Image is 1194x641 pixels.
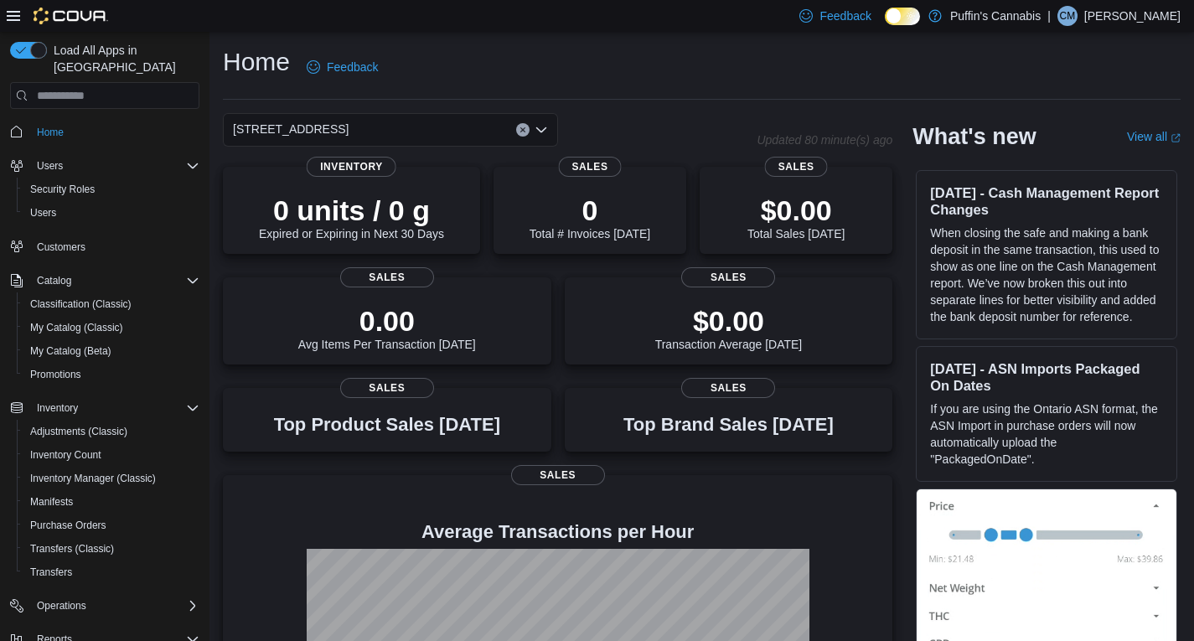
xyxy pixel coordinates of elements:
[23,515,199,535] span: Purchase Orders
[30,156,70,176] button: Users
[23,318,130,338] a: My Catalog (Classic)
[30,448,101,462] span: Inventory Count
[17,363,206,386] button: Promotions
[17,561,206,584] button: Transfers
[747,194,845,227] p: $0.00
[37,126,64,139] span: Home
[30,542,114,556] span: Transfers (Classic)
[30,596,93,616] button: Operations
[30,122,70,142] a: Home
[274,415,500,435] h3: Top Product Sales [DATE]
[23,294,138,314] a: Classification (Classic)
[30,237,92,257] a: Customers
[655,304,803,351] div: Transaction Average [DATE]
[340,267,434,287] span: Sales
[23,364,88,385] a: Promotions
[757,133,892,147] p: Updated 80 minute(s) ago
[23,341,118,361] a: My Catalog (Beta)
[3,594,206,618] button: Operations
[30,495,73,509] span: Manifests
[30,236,199,257] span: Customers
[298,304,476,351] div: Avg Items Per Transaction [DATE]
[30,596,199,616] span: Operations
[37,401,78,415] span: Inventory
[34,8,108,24] img: Cova
[37,240,85,254] span: Customers
[530,194,650,227] p: 0
[23,562,199,582] span: Transfers
[819,8,871,24] span: Feedback
[3,235,206,259] button: Customers
[17,490,206,514] button: Manifests
[1060,6,1076,26] span: CM
[30,566,72,579] span: Transfers
[17,316,206,339] button: My Catalog (Classic)
[535,123,548,137] button: Open list of options
[17,292,206,316] button: Classification (Classic)
[17,178,206,201] button: Security Roles
[259,194,444,240] div: Expired or Expiring in Next 30 Days
[30,183,95,196] span: Security Roles
[530,194,650,240] div: Total # Invoices [DATE]
[30,206,56,220] span: Users
[23,562,79,582] a: Transfers
[23,179,101,199] a: Security Roles
[298,304,476,338] p: 0.00
[23,318,199,338] span: My Catalog (Classic)
[17,420,206,443] button: Adjustments (Classic)
[30,271,78,291] button: Catalog
[259,194,444,227] p: 0 units / 0 g
[930,360,1163,394] h3: [DATE] - ASN Imports Packaged On Dates
[233,119,349,139] span: [STREET_ADDRESS]
[23,515,113,535] a: Purchase Orders
[23,468,163,489] a: Inventory Manager (Classic)
[1047,6,1051,26] p: |
[23,421,199,442] span: Adjustments (Classic)
[23,421,134,442] a: Adjustments (Classic)
[47,42,199,75] span: Load All Apps in [GEOGRAPHIC_DATA]
[23,468,199,489] span: Inventory Manager (Classic)
[17,339,206,363] button: My Catalog (Beta)
[30,121,199,142] span: Home
[37,159,63,173] span: Users
[17,443,206,467] button: Inventory Count
[17,537,206,561] button: Transfers (Classic)
[340,378,434,398] span: Sales
[681,378,775,398] span: Sales
[30,425,127,438] span: Adjustments (Classic)
[1171,133,1181,143] svg: External link
[17,467,206,490] button: Inventory Manager (Classic)
[23,539,199,559] span: Transfers (Classic)
[236,522,879,542] h4: Average Transactions per Hour
[930,225,1163,325] p: When closing the safe and making a bank deposit in the same transaction, this used to show as one...
[30,368,81,381] span: Promotions
[23,341,199,361] span: My Catalog (Beta)
[307,157,396,177] span: Inventory
[681,267,775,287] span: Sales
[30,271,199,291] span: Catalog
[327,59,378,75] span: Feedback
[912,123,1036,150] h2: What's new
[950,6,1041,26] p: Puffin's Cannabis
[765,157,828,177] span: Sales
[30,156,199,176] span: Users
[3,396,206,420] button: Inventory
[23,294,199,314] span: Classification (Classic)
[885,8,920,25] input: Dark Mode
[17,514,206,537] button: Purchase Orders
[930,184,1163,218] h3: [DATE] - Cash Management Report Changes
[30,398,199,418] span: Inventory
[623,415,834,435] h3: Top Brand Sales [DATE]
[511,465,605,485] span: Sales
[30,398,85,418] button: Inventory
[23,539,121,559] a: Transfers (Classic)
[516,123,530,137] button: Clear input
[30,321,123,334] span: My Catalog (Classic)
[23,179,199,199] span: Security Roles
[23,203,199,223] span: Users
[23,445,108,465] a: Inventory Count
[300,50,385,84] a: Feedback
[23,492,80,512] a: Manifests
[23,203,63,223] a: Users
